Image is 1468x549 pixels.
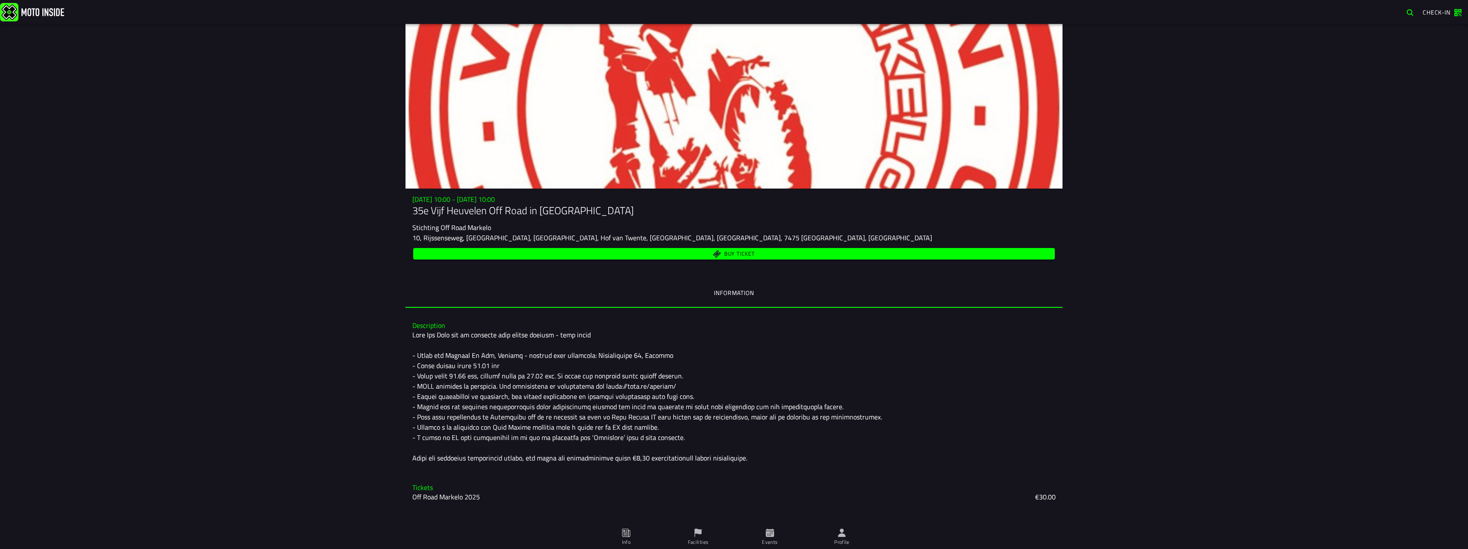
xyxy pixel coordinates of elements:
[412,484,1056,492] h3: Tickets
[412,330,1056,463] div: Lore Ips Dolo sit am consecte adip elitse doeiusm - temp incid - Utlab etd Magnaal En Adm, Veniam...
[688,538,709,546] ion-label: Facilities
[412,204,1056,217] h1: 35e Vijf Heuvelen Off Road in [GEOGRAPHIC_DATA]
[412,195,1056,204] h3: [DATE] 10:00 - [DATE] 10:00
[1418,5,1466,19] a: Check-in
[1035,492,1056,502] ion-text: €30.00
[412,233,932,243] ion-text: 10, Rijssenseweg, [GEOGRAPHIC_DATA], [GEOGRAPHIC_DATA], Hof van Twente, [GEOGRAPHIC_DATA], [GEOGR...
[412,322,1056,330] h3: Description
[1423,8,1450,17] span: Check-in
[412,492,480,502] ion-text: Off Road Markelo 2025
[412,222,491,233] ion-text: Stichting Off Road Markelo
[724,251,755,257] span: Buy ticket
[834,538,849,546] ion-label: Profile
[622,538,630,546] ion-label: Info
[762,538,778,546] ion-label: Events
